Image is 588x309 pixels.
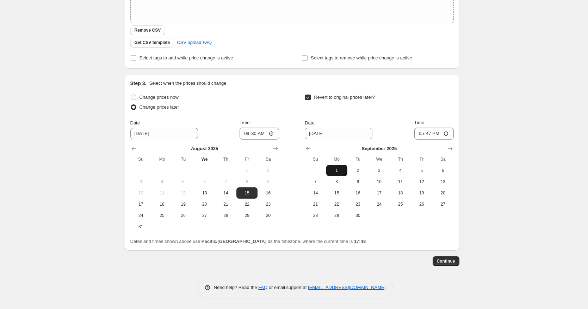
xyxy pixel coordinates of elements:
button: Friday September 5 2025 [411,165,432,176]
button: Thursday September 18 2025 [390,187,411,199]
button: Saturday August 23 2025 [258,199,279,210]
th: Wednesday [194,154,215,165]
span: 23 [260,201,276,207]
span: 1 [329,168,345,173]
button: Show next month, September 2025 [271,144,280,154]
input: 12:00 [240,128,279,140]
button: Friday August 8 2025 [236,176,258,187]
button: Monday August 11 2025 [151,187,173,199]
span: 18 [392,190,408,196]
span: 15 [329,190,345,196]
span: 13 [435,179,451,185]
span: 12 [414,179,429,185]
button: Monday September 22 2025 [326,199,347,210]
span: Select tags to remove while price change is active [311,55,412,60]
button: Get CSV template [130,38,174,47]
span: 25 [154,213,170,218]
span: Date [130,120,140,125]
span: Tu [175,156,191,162]
span: Mo [329,156,345,162]
button: Sunday September 21 2025 [305,199,326,210]
th: Monday [151,154,173,165]
b: Pacific/[GEOGRAPHIC_DATA] [202,239,266,244]
th: Saturday [258,154,279,165]
button: Friday September 26 2025 [411,199,432,210]
span: 13 [197,190,212,196]
span: We [371,156,387,162]
span: 18 [154,201,170,207]
button: Monday September 29 2025 [326,210,347,221]
span: 16 [260,190,276,196]
button: Monday September 8 2025 [326,176,347,187]
span: 19 [414,190,429,196]
span: 10 [371,179,387,185]
span: 26 [175,213,191,218]
button: Tuesday September 23 2025 [347,199,369,210]
button: Friday August 1 2025 [236,165,258,176]
button: Tuesday August 19 2025 [173,199,194,210]
span: 3 [371,168,387,173]
span: 1 [239,168,255,173]
span: Date [305,120,314,125]
button: Sunday September 14 2025 [305,187,326,199]
span: 6 [435,168,451,173]
span: Select tags to add while price change is active [140,55,233,60]
span: Get CSV template [135,40,170,45]
button: Remove CSV [130,25,165,35]
th: Wednesday [369,154,390,165]
span: 12 [175,190,191,196]
span: Need help? Read the [214,285,259,290]
span: CSV upload FAQ [177,39,212,46]
a: CSV upload FAQ [173,37,216,48]
span: 30 [260,213,276,218]
span: 9 [260,179,276,185]
span: Time [414,120,424,125]
button: Thursday August 14 2025 [215,187,236,199]
button: Continue [433,256,459,266]
th: Friday [236,154,258,165]
span: Continue [437,258,455,264]
span: 15 [239,190,255,196]
span: We [197,156,212,162]
button: Sunday September 28 2025 [305,210,326,221]
button: Wednesday August 27 2025 [194,210,215,221]
span: 2 [260,168,276,173]
button: Monday August 18 2025 [151,199,173,210]
button: Thursday September 11 2025 [390,176,411,187]
span: 17 [133,201,149,207]
span: 17 [371,190,387,196]
th: Monday [326,154,347,165]
span: 16 [350,190,366,196]
span: 11 [392,179,408,185]
th: Tuesday [173,154,194,165]
th: Sunday [130,154,151,165]
button: Thursday September 4 2025 [390,165,411,176]
button: Tuesday September 2 2025 [347,165,369,176]
th: Thursday [215,154,236,165]
button: Tuesday August 12 2025 [173,187,194,199]
button: Tuesday August 5 2025 [173,176,194,187]
span: Change prices later [140,104,179,110]
button: Saturday September 13 2025 [432,176,453,187]
button: Saturday August 30 2025 [258,210,279,221]
span: 7 [308,179,323,185]
span: Dates and times shown above use as the timezone, where the current time is [130,239,366,244]
th: Thursday [390,154,411,165]
button: Monday August 25 2025 [151,210,173,221]
span: 30 [350,213,366,218]
span: 4 [392,168,408,173]
button: Show previous month, August 2025 [303,144,313,154]
span: 31 [133,224,149,230]
span: 29 [329,213,345,218]
button: Wednesday September 3 2025 [369,165,390,176]
a: FAQ [258,285,267,290]
span: 24 [371,201,387,207]
span: 9 [350,179,366,185]
b: 17:48 [354,239,366,244]
span: 22 [329,201,345,207]
span: 25 [392,201,408,207]
button: Wednesday August 20 2025 [194,199,215,210]
button: Tuesday September 9 2025 [347,176,369,187]
span: Th [392,156,408,162]
button: Saturday August 9 2025 [258,176,279,187]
